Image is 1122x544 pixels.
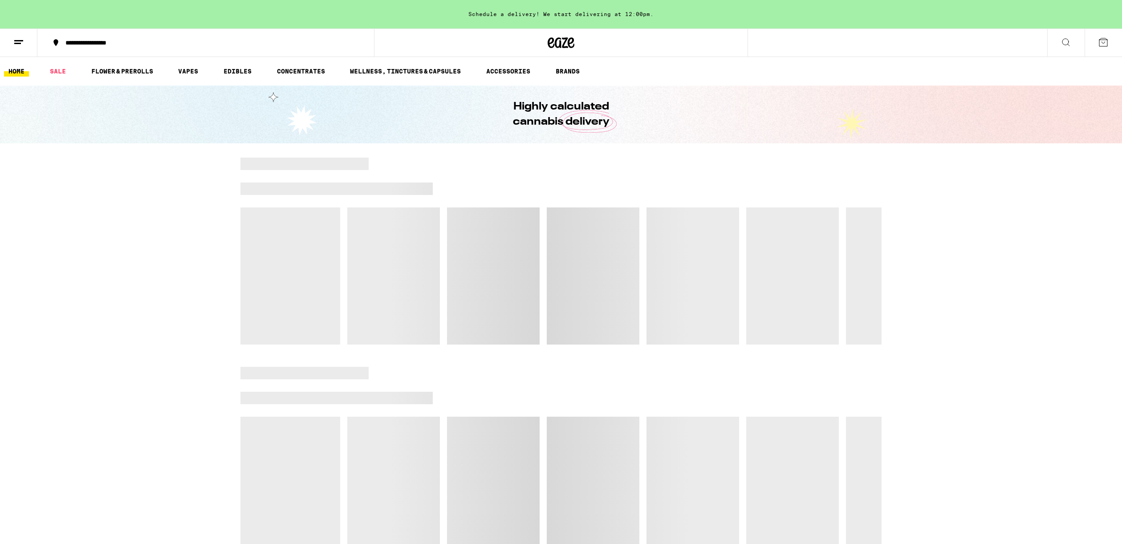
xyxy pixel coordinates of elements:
[174,66,203,77] a: VAPES
[4,66,29,77] a: HOME
[272,66,329,77] a: CONCENTRATES
[551,66,584,77] a: BRANDS
[482,66,535,77] a: ACCESSORIES
[45,66,70,77] a: SALE
[219,66,256,77] a: EDIBLES
[346,66,465,77] a: WELLNESS, TINCTURES & CAPSULES
[87,66,158,77] a: FLOWER & PREROLLS
[488,99,634,130] h1: Highly calculated cannabis delivery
